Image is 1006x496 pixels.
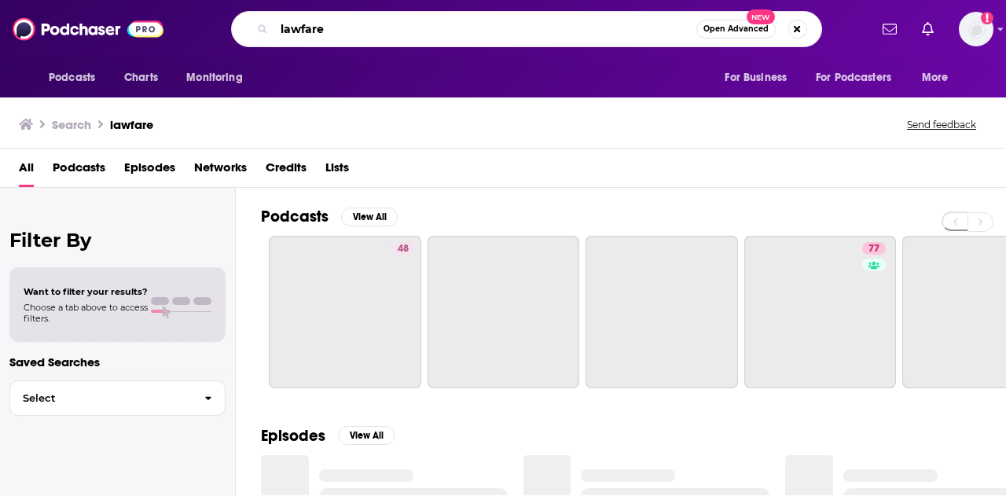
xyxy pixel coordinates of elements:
span: Open Advanced [703,25,769,33]
a: Episodes [124,155,175,187]
a: Networks [194,155,247,187]
span: Podcasts [49,67,95,89]
span: 48 [398,241,409,257]
a: 48 [269,236,421,388]
a: Charts [114,63,167,93]
span: For Business [725,67,787,89]
a: Show notifications dropdown [876,16,903,42]
span: Choose a tab above to access filters. [24,302,148,324]
a: EpisodesView All [261,426,395,446]
span: Select [10,393,192,403]
a: Credits [266,155,307,187]
h2: Podcasts [261,207,329,226]
a: 77 [744,236,897,388]
span: Want to filter your results? [24,286,148,297]
button: open menu [714,63,806,93]
button: Open AdvancedNew [696,20,776,39]
span: New [747,9,775,24]
img: User Profile [959,12,993,46]
button: open menu [38,63,116,93]
p: Saved Searches [9,355,226,369]
input: Search podcasts, credits, & more... [274,17,696,42]
span: Charts [124,67,158,89]
a: All [19,155,34,187]
h2: Filter By [9,229,226,252]
img: Podchaser - Follow, Share and Rate Podcasts [13,14,163,44]
button: open menu [175,63,263,93]
h2: Episodes [261,426,325,446]
h3: Search [52,117,91,132]
span: 77 [868,241,879,257]
button: Show profile menu [959,12,993,46]
button: View All [341,208,398,226]
button: Select [9,380,226,416]
svg: Add a profile image [981,12,993,24]
a: Lists [325,155,349,187]
span: Monitoring [186,67,242,89]
span: Logged in as megcassidy [959,12,993,46]
button: View All [338,426,395,445]
button: open menu [806,63,914,93]
span: More [922,67,949,89]
h3: lawfare [110,117,153,132]
span: For Podcasters [816,67,891,89]
button: Send feedback [902,118,981,131]
div: Search podcasts, credits, & more... [231,11,822,47]
button: open menu [911,63,968,93]
a: Show notifications dropdown [916,16,940,42]
a: 48 [391,242,415,255]
a: Podcasts [53,155,105,187]
a: 77 [862,242,886,255]
a: PodcastsView All [261,207,398,226]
